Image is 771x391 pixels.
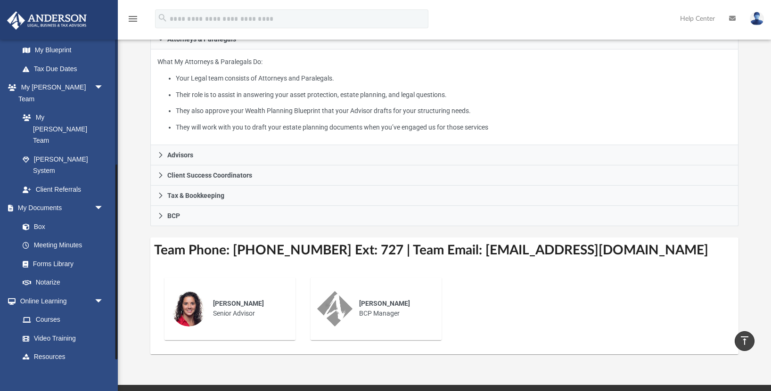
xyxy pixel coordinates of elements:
li: They also approve your Wealth Planning Blueprint that your Advisor drafts for your structuring ne... [176,105,731,117]
span: Client Success Coordinators [167,172,252,179]
img: User Pic [750,12,764,25]
img: Senior Advisor Pic [171,291,206,326]
a: Courses [13,310,113,329]
a: [PERSON_NAME] System [13,150,113,180]
h3: Team Phone: [PHONE_NUMBER] Ext: 727 | Team Email: [EMAIL_ADDRESS][DOMAIN_NAME] [150,237,738,263]
a: My [PERSON_NAME] Team [13,108,108,150]
a: Tax & Bookkeeping [150,186,738,206]
a: Online Learningarrow_drop_down [7,292,113,310]
span: Advisors [167,152,193,158]
span: [PERSON_NAME] [213,300,264,307]
div: BCP Manager [353,292,435,325]
span: arrow_drop_down [94,78,113,98]
a: vertical_align_top [735,331,755,351]
span: arrow_drop_down [94,292,113,311]
span: Attorneys & Paralegals [167,36,236,42]
a: My Blueprint [13,41,113,60]
a: Client Success Coordinators [150,165,738,186]
li: They will work with you to draft your estate planning documents when you’ve engaged us for those ... [176,122,731,133]
i: menu [127,13,139,24]
div: Attorneys & Paralegals [150,49,738,145]
a: Video Training [13,329,108,348]
span: [PERSON_NAME] [359,300,410,307]
a: Box [13,217,108,236]
a: Meeting Minutes [13,236,113,255]
a: Resources [13,348,113,367]
a: Tax Due Dates [13,59,118,78]
i: search [157,13,168,23]
a: My Documentsarrow_drop_down [7,199,113,218]
li: Their role is to assist in answering your asset protection, estate planning, and legal questions. [176,89,731,101]
li: Your Legal team consists of Attorneys and Paralegals. [176,73,731,84]
div: Senior Advisor [206,292,289,325]
a: Advisors [150,145,738,165]
span: arrow_drop_down [94,199,113,218]
span: BCP [167,212,180,219]
a: Notarize [13,273,113,292]
i: vertical_align_top [739,335,750,346]
a: BCP [150,206,738,226]
p: What My Attorneys & Paralegals Do: [157,56,731,133]
a: My [PERSON_NAME] Teamarrow_drop_down [7,78,113,108]
a: Client Referrals [13,180,113,199]
a: menu [127,18,139,24]
span: Tax & Bookkeeping [167,192,224,199]
a: Forms Library [13,254,108,273]
img: Anderson [317,291,353,326]
img: Anderson Advisors Platinum Portal [4,11,90,30]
